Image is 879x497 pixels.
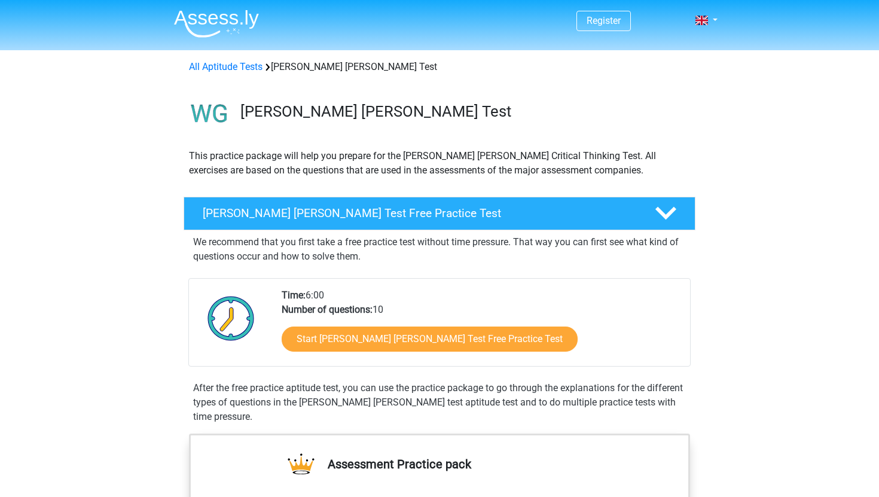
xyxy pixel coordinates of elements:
[174,10,259,38] img: Assessly
[184,60,695,74] div: [PERSON_NAME] [PERSON_NAME] Test
[240,102,686,121] h3: [PERSON_NAME] [PERSON_NAME] Test
[282,327,578,352] a: Start [PERSON_NAME] [PERSON_NAME] Test Free Practice Test
[189,149,690,178] p: This practice package will help you prepare for the [PERSON_NAME] [PERSON_NAME] Critical Thinking...
[282,289,306,301] b: Time:
[587,15,621,26] a: Register
[273,288,689,366] div: 6:00 10
[193,235,686,264] p: We recommend that you first take a free practice test without time pressure. That way you can fir...
[189,61,263,72] a: All Aptitude Tests
[203,206,636,220] h4: [PERSON_NAME] [PERSON_NAME] Test Free Practice Test
[188,381,691,424] div: After the free practice aptitude test, you can use the practice package to go through the explana...
[179,197,700,230] a: [PERSON_NAME] [PERSON_NAME] Test Free Practice Test
[282,304,373,315] b: Number of questions:
[184,89,235,139] img: watson glaser test
[201,288,261,348] img: Clock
